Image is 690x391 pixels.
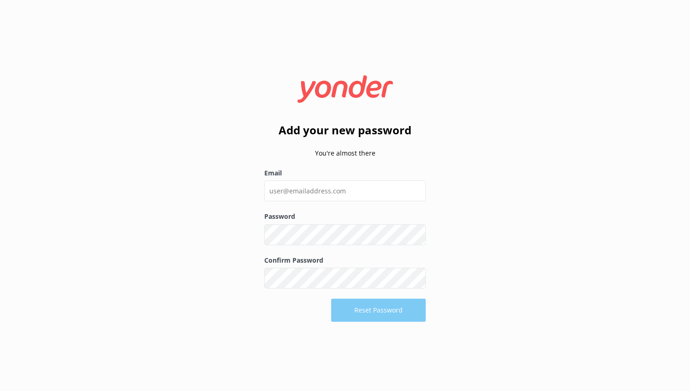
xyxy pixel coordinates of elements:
[264,121,426,139] h2: Add your new password
[264,180,426,201] input: user@emailaddress.com
[407,225,426,244] button: Show password
[264,255,426,265] label: Confirm Password
[264,211,426,222] label: Password
[407,269,426,288] button: Show password
[264,168,426,178] label: Email
[264,148,426,158] p: You're almost there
